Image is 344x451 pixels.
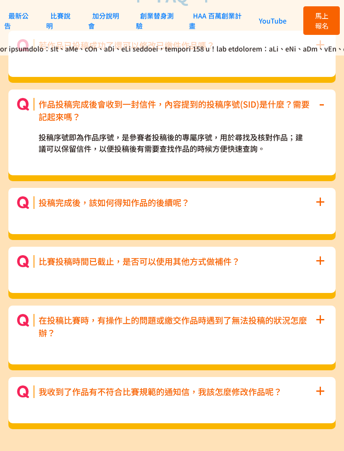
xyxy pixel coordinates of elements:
[136,11,174,31] span: 創業替身測驗
[4,11,29,31] span: 最新公告
[315,306,325,331] span: +
[17,385,29,398] img: Q
[17,314,29,327] img: Q
[315,11,328,31] span: 馬上報名
[46,4,70,37] a: 比賽說明
[39,385,282,398] div: 我收到了作品有不符合比賽規範的通知信，我該怎麼修改作品呢？
[39,98,316,123] div: 作品投稿完成後會收到一封信件，內容提到的投稿序號(SID)是什麼？需要記起來嗎？
[189,11,242,31] span: HAA 百萬創業計畫
[17,255,29,268] img: Q
[313,385,327,395] button: +
[46,11,70,31] span: 比賽說明
[316,98,327,107] button: -
[136,4,174,37] a: 創業替身測驗
[319,90,325,115] span: -
[315,378,325,402] span: +
[255,9,291,32] a: YouTube
[39,132,305,154] p: 投稿序號即為作品序號，是參賽者投稿後的專屬序號，用於尋找及核對作品；建議可以保留信件，以便投稿後有需要查找作品的時候方便快速查詢。
[315,189,325,213] span: +
[313,255,327,264] button: +
[88,4,119,37] a: 加分說明會
[313,196,327,206] button: +
[4,4,29,37] a: 最新公告
[303,6,340,35] button: 馬上報名
[259,16,287,26] span: YouTube
[39,196,190,209] div: 投稿完成後，該如何得知作品的後續呢？
[17,98,29,111] img: Q
[39,255,240,268] div: 比賽投稿時間已截止，是否可以使用其他方式做補件？
[189,4,242,37] a: HAA 百萬創業計畫
[17,196,29,209] img: Q
[88,11,119,31] span: 加分說明會
[39,314,313,339] div: 在投稿比賽時，有操作上的問題或繳交作品時遇到了無法投稿的狀況怎麼辦？
[315,248,325,272] span: +
[313,314,327,323] button: +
